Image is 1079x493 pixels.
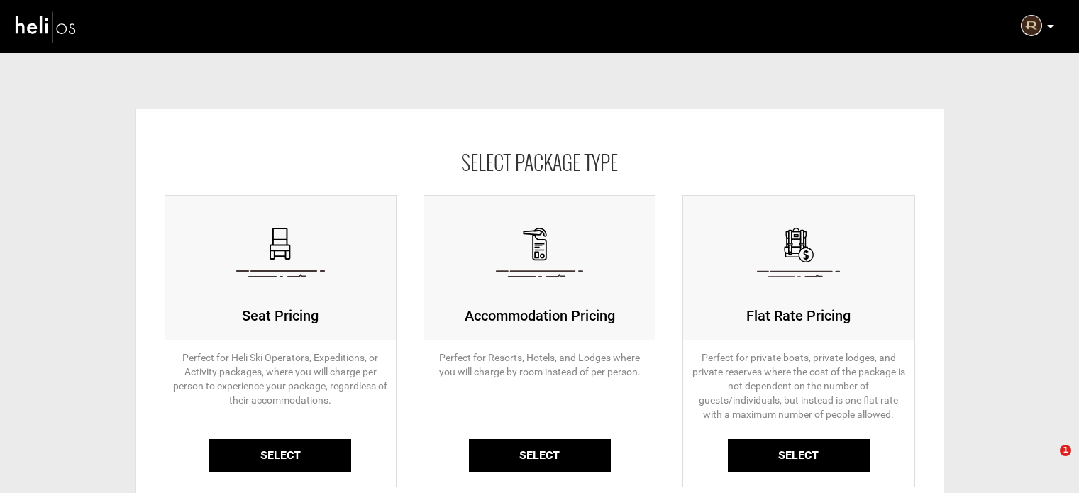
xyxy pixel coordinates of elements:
[431,306,648,326] div: Accommodation Pricing
[496,228,583,277] img: accomo-pricing.svg
[172,306,389,326] div: Seat Pricing
[165,340,397,432] p: Perfect for Heli Ski Operators, Expeditions, or Activity packages, where you will charge per pers...
[14,8,78,45] img: heli-logo
[1021,15,1042,36] img: 031e345e93ab133d5fc3cdb76f0d4153.png
[424,340,655,432] p: Perfect for Resorts, Hotels, and Lodges where you will charge by room instead of per person.
[209,439,351,472] a: Select
[469,439,611,472] a: Select
[728,439,870,472] a: Select
[136,152,944,174] h3: Select package Type
[1031,445,1065,479] iframe: Intercom live chat
[236,228,325,277] img: seat-pricing.svg
[690,306,907,326] div: Flat Rate Pricing
[1060,445,1071,456] span: 1
[757,228,840,277] img: flat-rate.svg
[683,340,914,432] p: Perfect for private boats, private lodges, and private reserves where the cost of the package is ...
